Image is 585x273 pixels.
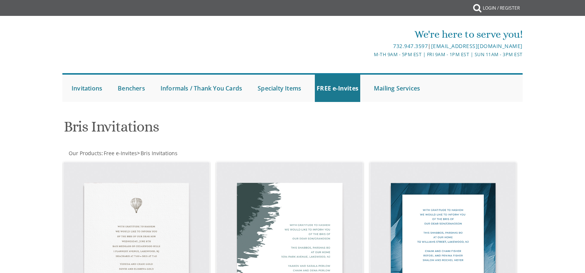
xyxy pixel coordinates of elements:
[216,27,523,42] div: We're here to serve you!
[393,42,428,50] a: 732.947.3597
[140,150,178,157] a: Bris Invitations
[141,150,178,157] span: Bris Invitations
[116,75,147,102] a: Benchers
[216,51,523,58] div: M-Th 9am - 5pm EST | Fri 9am - 1pm EST | Sun 11am - 3pm EST
[70,75,104,102] a: Invitations
[256,75,303,102] a: Specialty Items
[372,75,422,102] a: Mailing Services
[68,150,101,157] a: Our Products
[431,42,523,50] a: [EMAIL_ADDRESS][DOMAIN_NAME]
[137,150,178,157] span: >
[64,119,365,140] h1: Bris Invitations
[216,42,523,51] div: |
[103,150,137,157] a: Free e-Invites
[159,75,244,102] a: Informals / Thank You Cards
[104,150,137,157] span: Free e-Invites
[62,150,293,157] div: :
[315,75,360,102] a: FREE e-Invites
